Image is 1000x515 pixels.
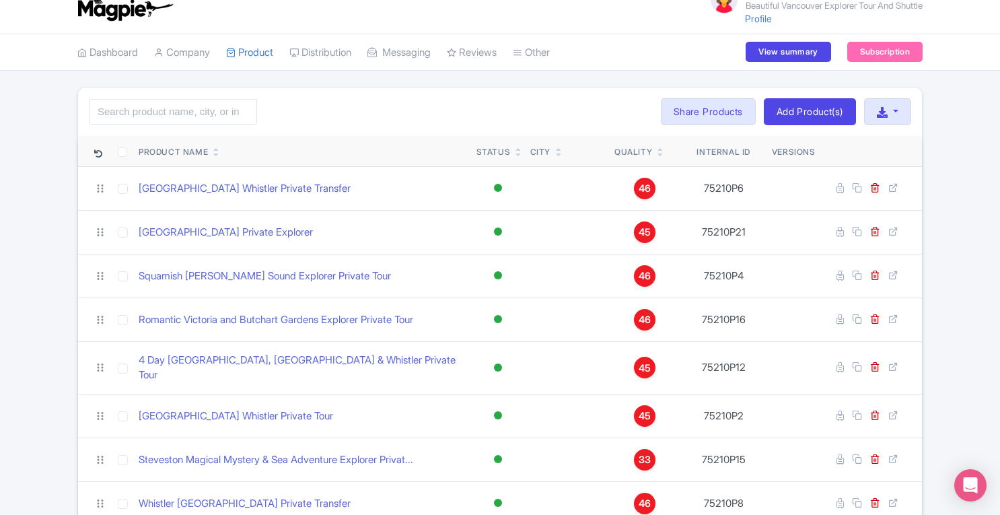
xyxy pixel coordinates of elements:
td: 75210P16 [681,298,766,341]
div: Active [491,406,505,425]
a: 45 [614,357,676,378]
div: Active [491,450,505,469]
a: 46 [614,265,676,287]
a: [GEOGRAPHIC_DATA] Whistler Private Transfer [139,181,351,197]
a: Reviews [447,34,497,71]
a: Messaging [367,34,431,71]
input: Search product name, city, or interal id [89,99,257,125]
a: 45 [614,221,676,243]
a: Dashboard [77,34,138,71]
td: 75210P6 [681,166,766,210]
div: Active [491,178,505,198]
small: Beautiful Vancouver Explorer Tour And Shuttle [746,1,923,10]
span: 46 [639,312,651,327]
div: Product Name [139,146,208,158]
div: Active [491,266,505,285]
a: [GEOGRAPHIC_DATA] Private Explorer [139,225,313,240]
span: 33 [639,452,651,467]
th: Internal ID [681,136,766,167]
td: 75210P21 [681,210,766,254]
div: Status [476,146,511,158]
td: 75210P12 [681,341,766,394]
a: Share Products [661,98,756,125]
a: Add Product(s) [764,98,856,125]
a: Romantic Victoria and Butchart Gardens Explorer Private Tour [139,312,413,328]
a: Other [513,34,550,71]
a: View summary [746,42,830,62]
a: Profile [745,13,772,24]
span: 45 [639,361,651,376]
a: 46 [614,178,676,199]
a: Whistler [GEOGRAPHIC_DATA] Private Transfer [139,496,351,512]
div: Active [491,310,505,329]
span: 46 [639,269,651,283]
span: 45 [639,409,651,423]
a: 4 Day [GEOGRAPHIC_DATA], [GEOGRAPHIC_DATA] & Whistler Private Tour [139,353,466,383]
a: 46 [614,493,676,514]
a: Steveston Magical Mystery & Sea Adventure Explorer Privat... [139,452,413,468]
div: Quality [614,146,652,158]
td: 75210P2 [681,394,766,438]
a: [GEOGRAPHIC_DATA] Whistler Private Tour [139,409,333,424]
span: 46 [639,496,651,511]
span: 46 [639,181,651,196]
td: 75210P15 [681,438,766,481]
div: Open Intercom Messenger [954,469,987,502]
div: Active [491,493,505,513]
a: Subscription [847,42,923,62]
span: 45 [639,225,651,240]
div: Active [491,222,505,242]
a: 33 [614,449,676,471]
a: 46 [614,309,676,331]
td: 75210P4 [681,254,766,298]
a: Squamish [PERSON_NAME] Sound Explorer Private Tour [139,269,391,284]
div: City [530,146,550,158]
a: 45 [614,405,676,427]
th: Versions [766,136,821,167]
a: Distribution [289,34,351,71]
a: Product [226,34,273,71]
div: Active [491,358,505,378]
a: Company [154,34,210,71]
